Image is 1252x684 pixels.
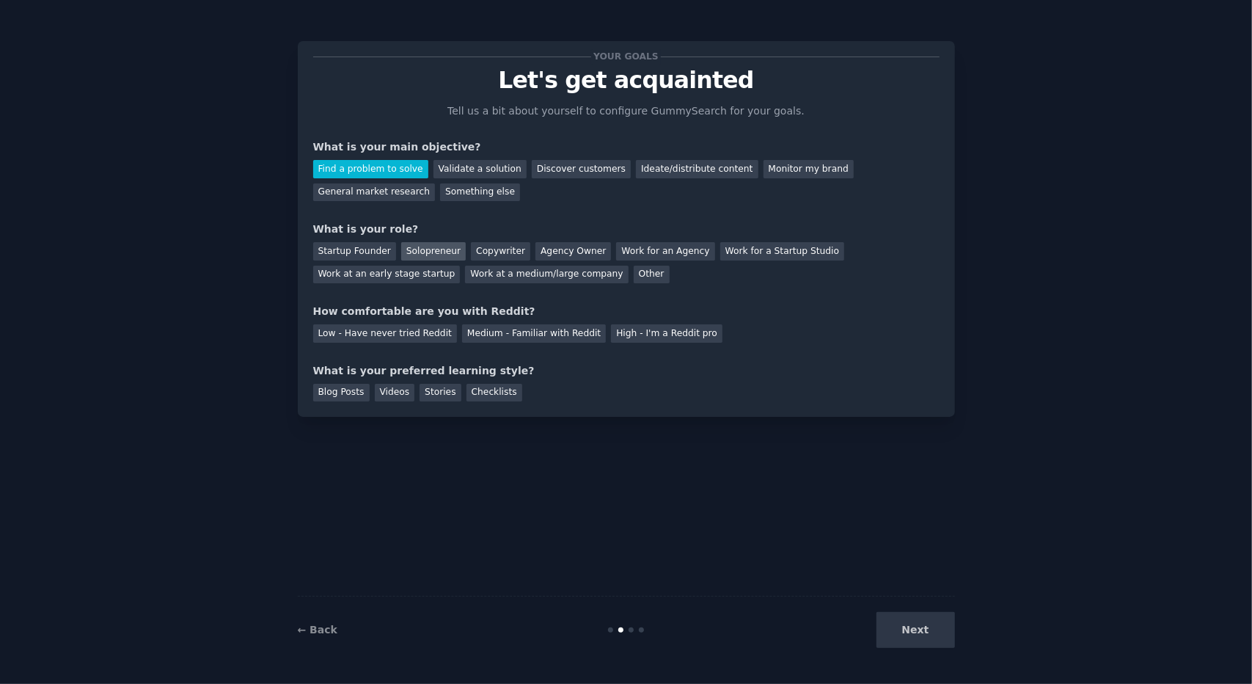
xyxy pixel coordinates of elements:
div: What is your preferred learning style? [313,363,940,379]
div: Stories [420,384,461,402]
div: High - I'm a Reddit pro [611,324,722,343]
div: Something else [440,183,520,202]
div: Work at a medium/large company [465,266,628,284]
div: Other [634,266,670,284]
div: General market research [313,183,436,202]
div: Work for an Agency [616,242,714,261]
div: Startup Founder [313,242,396,261]
div: Videos [375,384,415,402]
div: Find a problem to solve [313,160,428,178]
div: Agency Owner [535,242,611,261]
div: Work for a Startup Studio [720,242,844,261]
div: How comfortable are you with Reddit? [313,304,940,319]
div: Monitor my brand [764,160,854,178]
p: Tell us a bit about yourself to configure GummySearch for your goals. [442,103,811,119]
p: Let's get acquainted [313,68,940,93]
div: Checklists [466,384,522,402]
div: Blog Posts [313,384,370,402]
div: What is your role? [313,222,940,237]
div: Low - Have never tried Reddit [313,324,457,343]
a: ← Back [298,624,337,636]
div: What is your main objective? [313,139,940,155]
div: Work at an early stage startup [313,266,461,284]
div: Copywriter [471,242,530,261]
div: Ideate/distribute content [636,160,758,178]
span: Your goals [591,49,662,65]
div: Discover customers [532,160,631,178]
div: Validate a solution [433,160,527,178]
div: Medium - Familiar with Reddit [462,324,606,343]
div: Solopreneur [401,242,466,261]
